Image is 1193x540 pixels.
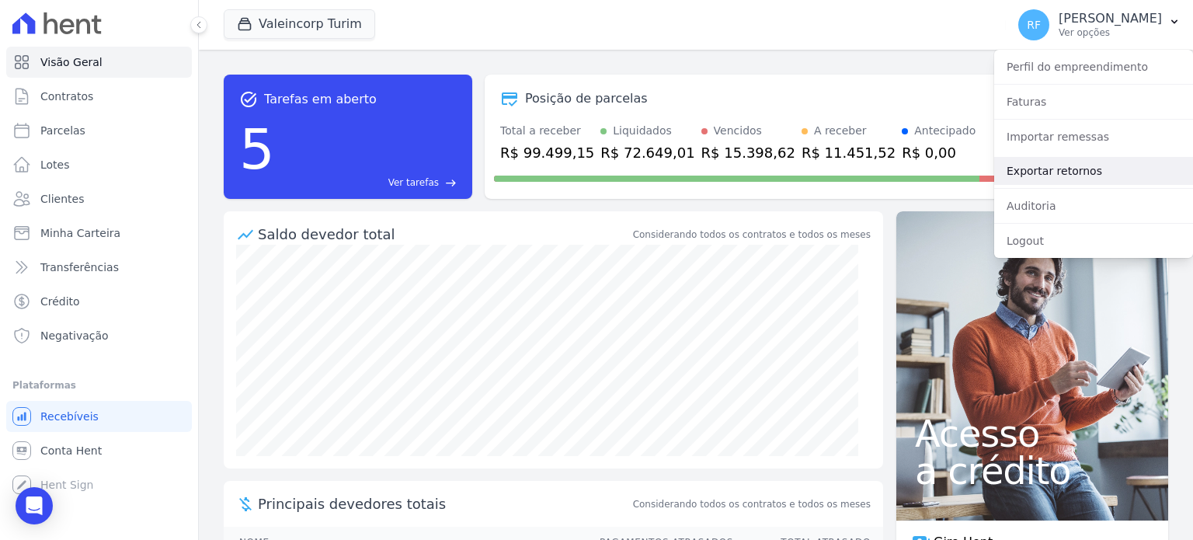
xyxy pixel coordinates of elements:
a: Ver tarefas east [281,176,457,190]
span: Considerando todos os contratos e todos os meses [633,497,871,511]
div: Vencidos [714,123,762,139]
span: Recebíveis [40,409,99,424]
a: Conta Hent [6,435,192,466]
a: Logout [994,227,1193,255]
div: R$ 99.499,15 [500,142,594,163]
div: Antecipado [914,123,976,139]
div: R$ 0,00 [902,142,976,163]
span: Lotes [40,157,70,172]
span: Negativação [40,328,109,343]
a: Contratos [6,81,192,112]
span: Visão Geral [40,54,103,70]
span: east [445,177,457,189]
a: Minha Carteira [6,218,192,249]
p: [PERSON_NAME] [1059,11,1162,26]
span: Principais devedores totais [258,493,630,514]
span: RF [1027,19,1041,30]
div: Saldo devedor total [258,224,630,245]
span: Crédito [40,294,80,309]
div: R$ 11.451,52 [802,142,896,163]
a: Importar remessas [994,123,1193,151]
span: task_alt [239,90,258,109]
a: Crédito [6,286,192,317]
a: Faturas [994,88,1193,116]
span: Ver tarefas [388,176,439,190]
div: Liquidados [613,123,672,139]
a: Lotes [6,149,192,180]
div: Posição de parcelas [525,89,648,108]
a: Parcelas [6,115,192,146]
div: Total a receber [500,123,594,139]
a: Visão Geral [6,47,192,78]
a: Recebíveis [6,401,192,432]
div: Plataformas [12,376,186,395]
span: Tarefas em aberto [264,90,377,109]
div: 5 [239,109,275,190]
a: Perfil do empreendimento [994,53,1193,81]
span: a crédito [915,452,1150,489]
p: Ver opções [1059,26,1162,39]
div: R$ 15.398,62 [701,142,795,163]
span: Minha Carteira [40,225,120,241]
button: RF [PERSON_NAME] Ver opções [1006,3,1193,47]
span: Conta Hent [40,443,102,458]
a: Negativação [6,320,192,351]
span: Parcelas [40,123,85,138]
span: Acesso [915,415,1150,452]
div: R$ 72.649,01 [600,142,694,163]
div: A receber [814,123,867,139]
a: Transferências [6,252,192,283]
span: Transferências [40,260,119,275]
a: Exportar retornos [994,157,1193,185]
div: Considerando todos os contratos e todos os meses [633,228,871,242]
a: Clientes [6,183,192,214]
span: Contratos [40,89,93,104]
button: Valeincorp Turim [224,9,375,39]
div: Open Intercom Messenger [16,487,53,524]
span: Clientes [40,191,84,207]
a: Auditoria [994,192,1193,220]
